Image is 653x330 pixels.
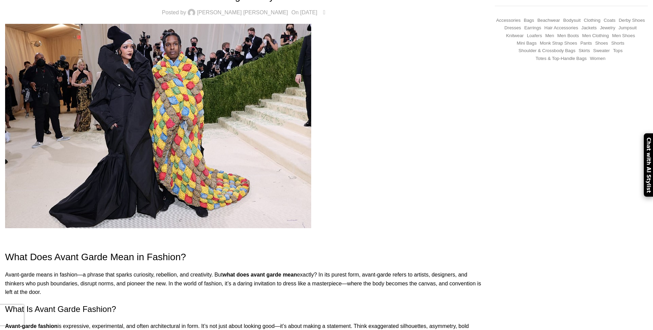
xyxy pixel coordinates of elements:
a: Men Boots (296 items) [557,33,579,39]
span: Posted by [162,10,186,15]
a: Jackets (1,266 items) [581,25,597,31]
a: Sweater (254 items) [593,48,610,54]
h2: What Is Avant Garde Fashion? [5,303,485,315]
a: Shoes (294 items) [595,40,608,47]
a: Men (1,906 items) [545,33,554,39]
a: Jumpsuit (156 items) [619,25,637,31]
a: Dresses (9,791 items) [504,25,521,31]
strong: what does avant garde mean [222,272,297,278]
a: Totes & Top-Handle Bags (361 items) [536,56,587,62]
a: Beachwear (451 items) [537,17,560,24]
span: 0 [325,7,330,13]
a: Hair Accessories (245 items) [545,25,578,31]
a: Women (22,421 items) [590,56,605,62]
a: Derby shoes (233 items) [619,17,645,24]
a: Knitwear (496 items) [506,33,524,39]
a: Pants (1,415 items) [580,40,592,47]
a: Shoulder & Crossbody Bags (672 items) [518,48,575,54]
a: Accessories (745 items) [496,17,521,24]
a: Bags (1,744 items) [524,17,534,24]
a: Loafers (193 items) [527,33,542,39]
a: Skirts (1,102 items) [579,48,590,54]
a: 0 [321,8,328,17]
a: Jewelry (427 items) [600,25,615,31]
p: Avant-garde means in fashion—a phrase that sparks curiosity, rebellion, and creativity. But exact... [5,270,485,297]
a: Bodysuit (156 items) [563,17,581,24]
h1: What Does Avant Garde Mean in Fashion? [5,250,485,264]
a: Shorts (326 items) [611,40,624,47]
a: Men Clothing (418 items) [582,33,609,39]
a: Clothing (19,146 items) [584,17,601,24]
a: Tops (3,127 items) [613,48,622,54]
a: Mini Bags (367 items) [517,40,537,47]
img: avant garde style Avant garde style Fashion Coveti [5,24,311,228]
a: Earrings (192 items) [524,25,541,31]
a: [PERSON_NAME] [PERSON_NAME] [197,10,288,15]
a: Monk strap shoes (262 items) [540,40,577,47]
a: Men Shoes (1,372 items) [612,33,635,39]
strong: Avant-garde fashion [5,323,57,329]
img: author-avatar [188,9,195,16]
a: Coats (432 items) [604,17,616,24]
time: On [DATE] [291,10,317,15]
